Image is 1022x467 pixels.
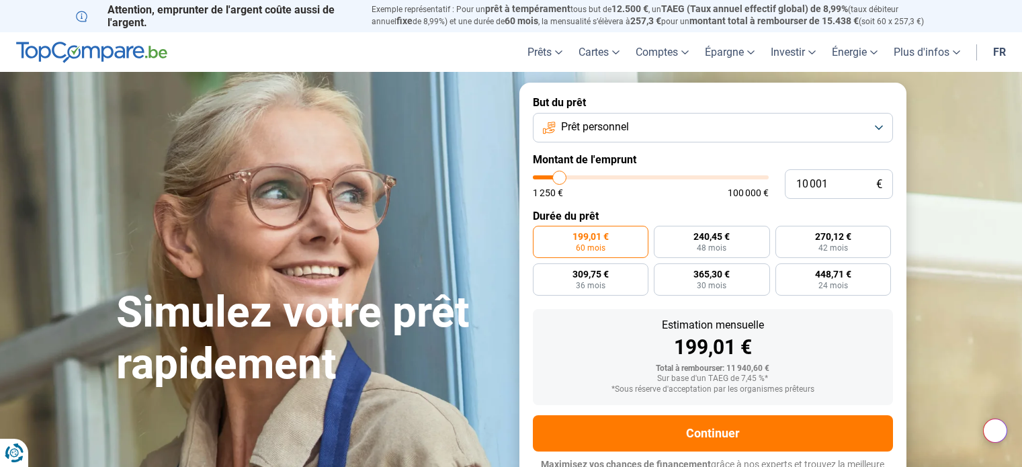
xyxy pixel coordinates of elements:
span: 100 000 € [728,188,769,198]
span: 36 mois [576,282,605,290]
div: Sur base d'un TAEG de 7,45 %* [544,374,882,384]
h1: Simulez votre prêt rapidement [116,287,503,390]
a: Comptes [628,32,697,72]
a: Épargne [697,32,763,72]
a: Prêts [519,32,570,72]
span: 30 mois [697,282,726,290]
label: But du prêt [533,96,893,109]
div: *Sous réserve d'acceptation par les organismes prêteurs [544,385,882,394]
span: prêt à tempérament [485,3,570,14]
span: 240,45 € [693,232,730,241]
span: 60 mois [576,244,605,252]
span: TAEG (Taux annuel effectif global) de 8,99% [661,3,848,14]
a: Cartes [570,32,628,72]
span: 1 250 € [533,188,563,198]
label: Durée du prêt [533,210,893,222]
span: 12.500 € [611,3,648,14]
span: montant total à rembourser de 15.438 € [689,15,859,26]
img: TopCompare [16,42,167,63]
a: Plus d'infos [886,32,968,72]
span: 60 mois [505,15,538,26]
span: 270,12 € [815,232,851,241]
label: Montant de l'emprunt [533,153,893,166]
div: 199,01 € [544,337,882,357]
span: fixe [396,15,413,26]
p: Attention, emprunter de l'argent coûte aussi de l'argent. [76,3,355,29]
a: Investir [763,32,824,72]
span: 448,71 € [815,269,851,279]
button: Continuer [533,415,893,452]
div: Total à rembourser: 11 940,60 € [544,364,882,374]
span: 365,30 € [693,269,730,279]
div: Estimation mensuelle [544,320,882,331]
span: 42 mois [818,244,848,252]
a: fr [985,32,1014,72]
span: 48 mois [697,244,726,252]
button: Prêt personnel [533,113,893,142]
span: 24 mois [818,282,848,290]
span: 199,01 € [572,232,609,241]
span: € [876,179,882,190]
span: 257,3 € [630,15,661,26]
p: Exemple représentatif : Pour un tous but de , un (taux débiteur annuel de 8,99%) et une durée de ... [372,3,947,28]
span: Prêt personnel [561,120,629,134]
span: 309,75 € [572,269,609,279]
a: Énergie [824,32,886,72]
